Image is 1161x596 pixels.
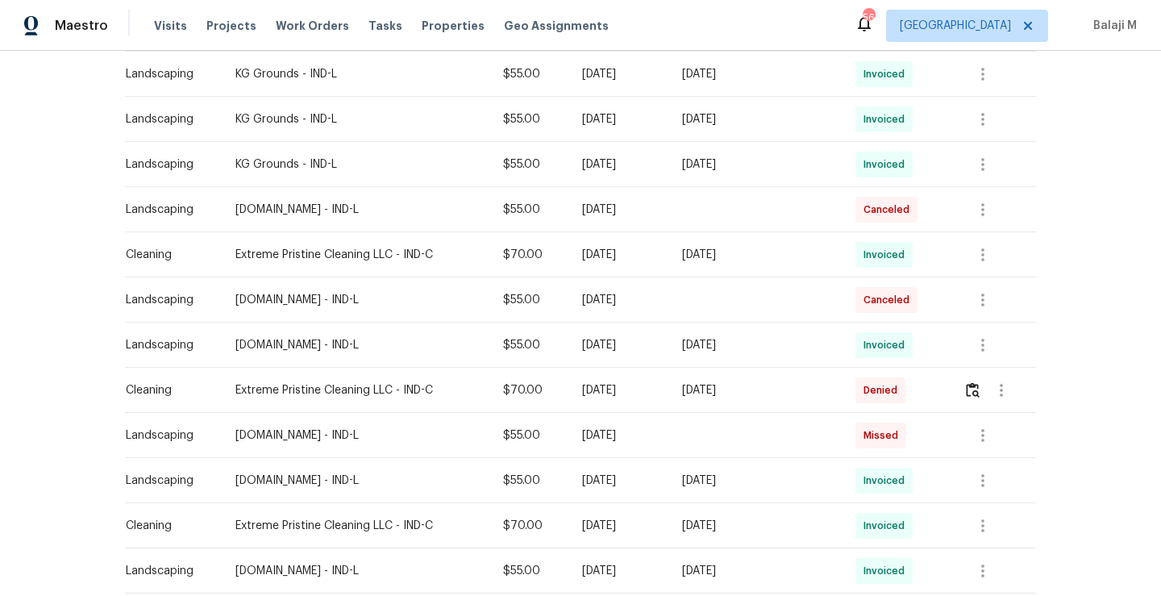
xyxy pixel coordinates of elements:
span: Work Orders [276,18,349,34]
div: $55.00 [503,292,556,308]
span: Maestro [55,18,108,34]
div: [DATE] [582,247,657,263]
div: Landscaping [126,427,210,444]
div: [DATE] [582,111,657,127]
img: Review Icon [966,382,980,398]
div: [DOMAIN_NAME] - IND-L [235,292,477,308]
span: Tasks [368,20,402,31]
div: [DOMAIN_NAME] - IND-L [235,473,477,489]
div: Landscaping [126,202,210,218]
div: $55.00 [503,202,556,218]
div: KG Grounds - IND-L [235,66,477,82]
div: [DATE] [682,247,830,263]
span: Visits [154,18,187,34]
div: Landscaping [126,156,210,173]
span: Canceled [863,292,916,308]
span: Invoiced [863,337,911,353]
div: $55.00 [503,337,556,353]
div: $70.00 [503,382,556,398]
span: Projects [206,18,256,34]
span: Invoiced [863,247,911,263]
div: Landscaping [126,292,210,308]
span: Invoiced [863,66,911,82]
div: [DOMAIN_NAME] - IND-L [235,563,477,579]
span: Invoiced [863,111,911,127]
div: [DATE] [582,292,657,308]
div: [DATE] [682,473,830,489]
div: [DATE] [582,473,657,489]
div: [DOMAIN_NAME] - IND-L [235,427,477,444]
div: KG Grounds - IND-L [235,156,477,173]
div: [DATE] [582,156,657,173]
div: Extreme Pristine Cleaning LLC - IND-C [235,382,477,398]
span: Missed [863,427,905,444]
div: [DATE] [582,563,657,579]
div: [DATE] [682,382,830,398]
div: $70.00 [503,247,556,263]
div: Cleaning [126,518,210,534]
span: Denied [863,382,904,398]
span: Invoiced [863,156,911,173]
div: [DATE] [582,427,657,444]
button: Review Icon [963,371,982,410]
div: [DATE] [682,518,830,534]
span: Invoiced [863,518,911,534]
span: Invoiced [863,473,911,489]
div: [DATE] [682,156,830,173]
div: [DATE] [582,382,657,398]
div: Landscaping [126,337,210,353]
div: $55.00 [503,66,556,82]
span: Invoiced [863,563,911,579]
div: Landscaping [126,563,210,579]
div: [DATE] [682,337,830,353]
div: $55.00 [503,427,556,444]
span: Geo Assignments [504,18,609,34]
div: Landscaping [126,66,210,82]
div: $55.00 [503,473,556,489]
span: Canceled [863,202,916,218]
div: [DATE] [582,518,657,534]
div: [DATE] [582,66,657,82]
div: $55.00 [503,111,556,127]
div: Extreme Pristine Cleaning LLC - IND-C [235,518,477,534]
span: Balaji M [1087,18,1137,34]
div: 56 [863,10,874,26]
div: [DOMAIN_NAME] - IND-L [235,337,477,353]
div: [DOMAIN_NAME] - IND-L [235,202,477,218]
div: [DATE] [682,563,830,579]
span: [GEOGRAPHIC_DATA] [900,18,1011,34]
div: [DATE] [682,111,830,127]
span: Properties [422,18,485,34]
div: $70.00 [503,518,556,534]
div: Extreme Pristine Cleaning LLC - IND-C [235,247,477,263]
div: $55.00 [503,563,556,579]
div: [DATE] [582,337,657,353]
div: Landscaping [126,473,210,489]
div: Landscaping [126,111,210,127]
div: Cleaning [126,247,210,263]
div: KG Grounds - IND-L [235,111,477,127]
div: [DATE] [682,66,830,82]
div: [DATE] [582,202,657,218]
div: Cleaning [126,382,210,398]
div: $55.00 [503,156,556,173]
